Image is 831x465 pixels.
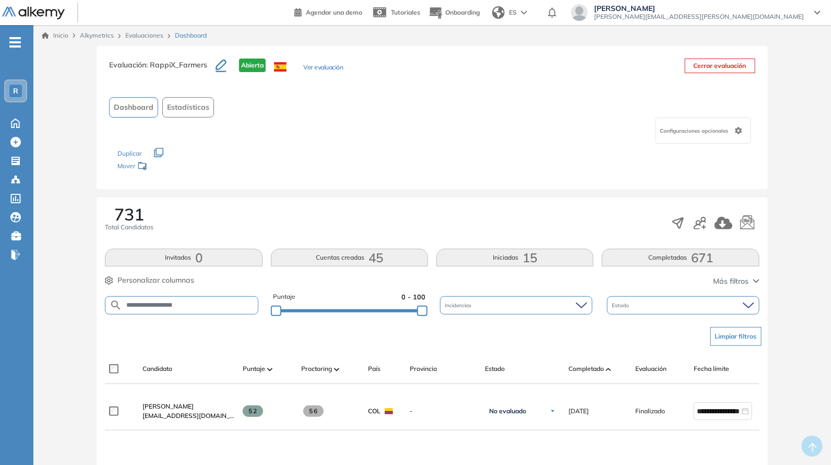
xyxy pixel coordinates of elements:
img: arrow [521,10,527,15]
img: Logo [2,7,65,20]
button: Cerrar evaluación [685,59,755,73]
div: Incidencias [440,296,592,315]
div: Estado [607,296,759,315]
span: Provincia [410,364,437,374]
img: Ícono de flecha [550,408,556,414]
span: Agendar una demo [306,8,362,16]
span: Onboarding [445,8,480,16]
img: COL [385,408,393,414]
span: Configuraciones opcionales [660,127,731,135]
span: : RappiX_Farmers [146,60,207,69]
span: R [13,87,18,95]
span: Completado [568,364,604,374]
span: Incidencias [445,301,474,309]
span: Estadísticas [167,102,209,113]
span: 52 [243,405,263,417]
img: [missing "en.ARROW_ALT" translation] [606,368,611,371]
span: ES [509,8,517,17]
span: [DATE] [568,406,589,416]
button: Cuentas creadas45 [271,249,428,266]
button: Onboarding [429,2,480,24]
span: [PERSON_NAME][EMAIL_ADDRESS][PERSON_NAME][DOMAIN_NAME] [594,13,804,21]
span: Evaluación [635,364,667,374]
span: Puntaje [273,292,295,302]
i: - [9,41,21,43]
button: Invitados0 [105,249,262,266]
span: - [410,406,477,416]
span: Duplicar [117,149,141,157]
button: Limpiar filtros [710,327,762,346]
button: Completadas671 [602,249,759,266]
span: Más filtros [714,276,749,287]
span: Personalizar columnas [117,275,194,286]
span: [EMAIL_ADDRESS][DOMAIN_NAME] [143,411,234,421]
a: Inicio [42,31,68,40]
button: Más filtros [714,276,759,287]
img: world [492,6,505,19]
img: [missing "en.ARROW_ALT" translation] [334,368,339,371]
span: Puntaje [243,364,265,374]
button: Iniciadas15 [436,249,593,266]
span: No evaluado [489,407,526,415]
img: [missing "en.ARROW_ALT" translation] [267,368,272,371]
span: Total Candidatos [105,223,153,232]
h3: Evaluación [109,59,216,80]
span: País [368,364,381,374]
button: Estadísticas [162,97,214,118]
span: Abierta [239,59,266,72]
span: 56 [303,405,324,417]
span: Tutoriales [391,8,420,16]
span: Dashboard [114,102,153,113]
span: Fecha límite [694,364,729,374]
span: Finalizado [635,406,665,416]
span: 731 [114,206,144,223]
span: Dashboard [175,31,207,40]
span: Estado [485,364,505,374]
span: [PERSON_NAME] [143,402,194,410]
img: SEARCH_ALT [110,299,122,312]
span: Candidato [143,364,172,374]
span: [PERSON_NAME] [594,4,804,13]
span: Proctoring [301,364,332,374]
a: Agendar una demo [294,5,362,18]
span: COL [368,406,381,416]
button: Ver evaluación [303,63,343,74]
button: Dashboard [109,97,158,118]
span: 0 - 100 [401,292,425,302]
button: Personalizar columnas [105,275,194,286]
a: [PERSON_NAME] [143,402,234,411]
a: Evaluaciones [125,31,163,39]
img: ESP [274,62,287,72]
span: Alkymetrics [80,31,114,39]
span: Estado [612,301,632,309]
div: Mover [117,157,222,177]
div: Configuraciones opcionales [656,118,751,144]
